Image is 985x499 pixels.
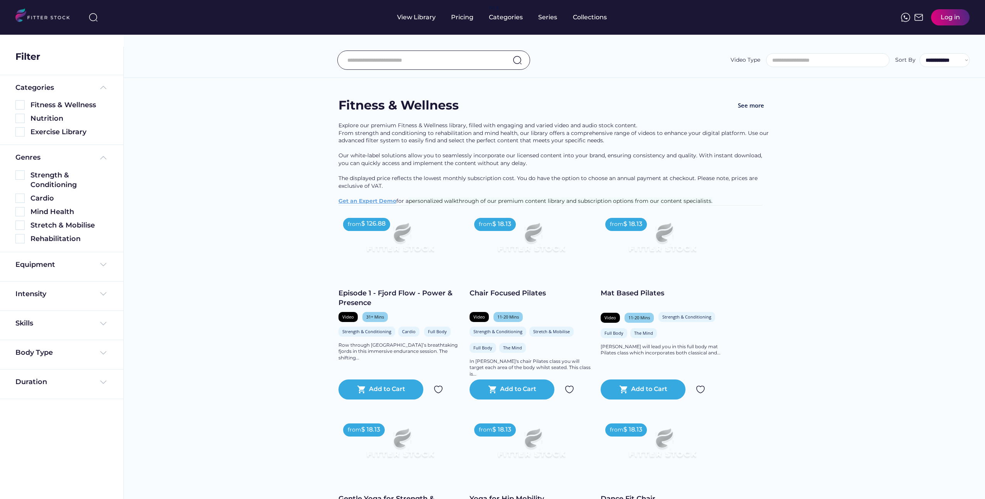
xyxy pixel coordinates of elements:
[473,314,485,320] div: Video
[489,4,499,12] div: fvck
[15,234,25,243] img: Rectangle%205126.svg
[492,220,511,228] div: $ 18.13
[351,213,450,269] img: Frame%2079%20%281%29.svg
[99,289,108,298] img: Frame%20%284%29.svg
[15,377,47,387] div: Duration
[369,385,405,394] div: Add to Cart
[30,221,108,230] div: Stretch & Mobilise
[533,329,570,334] div: Stretch & Mobilise
[15,260,55,270] div: Equipment
[631,385,667,394] div: Add to Cart
[482,213,581,269] img: Frame%2079%20%281%29.svg
[953,468,977,491] iframe: chat widget
[99,378,108,387] img: Frame%20%284%29.svg
[89,13,98,22] img: search-normal%203.svg
[99,348,108,357] img: Frame%20%284%29.svg
[428,329,447,334] div: Full Body
[397,13,436,22] div: View Library
[604,330,623,336] div: Full Body
[30,127,108,137] div: Exercise Library
[338,342,462,361] div: Row through [GEOGRAPHIC_DATA]’s breathtaking fjords in this immersive endurance session. The shif...
[99,260,108,269] img: Frame%20%284%29.svg
[30,100,108,110] div: Fitness & Wellness
[565,385,574,394] img: Group%201000002324.svg
[357,385,366,394] button: shopping_cart
[473,329,522,334] div: Strength & Conditioning
[30,194,108,203] div: Cardio
[342,329,391,334] div: Strength & Conditioning
[538,13,557,22] div: Series
[15,348,53,357] div: Body Type
[15,50,40,63] div: Filter
[513,56,522,65] img: search-normal.svg
[482,419,581,474] img: Frame%2079%20%281%29.svg
[451,13,473,22] div: Pricing
[604,315,616,320] div: Video
[434,385,443,394] img: Group%201000002324.svg
[15,8,76,24] img: LOGO.svg
[15,127,25,137] img: Rectangle%205126.svg
[623,425,642,434] div: $ 18.13
[15,194,25,203] img: Rectangle%205126.svg
[15,170,25,180] img: Rectangle%205126.svg
[623,220,642,228] div: $ 18.13
[348,426,361,434] div: from
[15,114,25,123] img: Rectangle%205126.svg
[634,330,653,336] div: The Mind
[361,219,386,228] div: $ 126.88
[732,97,770,114] button: See more
[941,13,960,22] div: Log in
[338,197,396,204] a: Get an Expert Demo
[473,345,492,351] div: Full Body
[479,426,492,434] div: from
[15,153,40,162] div: Genres
[610,426,623,434] div: from
[30,234,108,244] div: Rehabilitation
[15,207,25,216] img: Rectangle%205126.svg
[895,56,916,64] div: Sort By
[601,288,724,298] div: Mat Based Pilates
[731,56,760,64] div: Video Type
[470,288,593,298] div: Chair Focused Pilates
[338,122,770,205] div: Explore our premium Fitness & Wellness library, filled with engaging and varied video and audio s...
[15,289,46,299] div: Intensity
[366,314,384,320] div: 31+ Mins
[901,13,910,22] img: meteor-icons_whatsapp%20%281%29.svg
[15,319,35,328] div: Skills
[610,221,623,228] div: from
[479,221,492,228] div: from
[15,221,25,230] img: Rectangle%205126.svg
[338,288,462,308] div: Episode 1 - Fjord Flow - Power & Presence
[503,345,522,351] div: The Mind
[348,221,361,228] div: from
[338,175,759,189] span: The displayed price reflects the lowest monthly subscription cost. You do have the option to choo...
[15,100,25,110] img: Rectangle%205126.svg
[15,83,54,93] div: Categories
[500,385,536,394] div: Add to Cart
[30,170,108,190] div: Strength & Conditioning
[497,314,519,320] div: 11-20 Mins
[628,315,650,320] div: 11-20 Mins
[492,425,511,434] div: $ 18.13
[613,213,712,269] img: Frame%2079%20%281%29.svg
[99,83,108,92] img: Frame%20%285%29.svg
[488,385,497,394] button: shopping_cart
[342,314,354,320] div: Video
[338,97,459,114] div: Fitness & Wellness
[489,13,523,22] div: Categories
[914,13,923,22] img: Frame%2051.svg
[30,207,108,217] div: Mind Health
[619,385,628,394] button: shopping_cart
[361,425,380,434] div: $ 18.13
[30,114,108,123] div: Nutrition
[402,329,416,334] div: Cardio
[696,385,705,394] img: Group%201000002324.svg
[470,358,593,378] div: In [PERSON_NAME]'s chair Pilates class you will target each area of the body whilst seated. This ...
[662,314,711,320] div: Strength & Conditioning
[613,419,712,474] img: Frame%2079%20%281%29.svg
[601,344,724,357] div: [PERSON_NAME] will lead you in this full body mat Pilates class which incorporates both classical...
